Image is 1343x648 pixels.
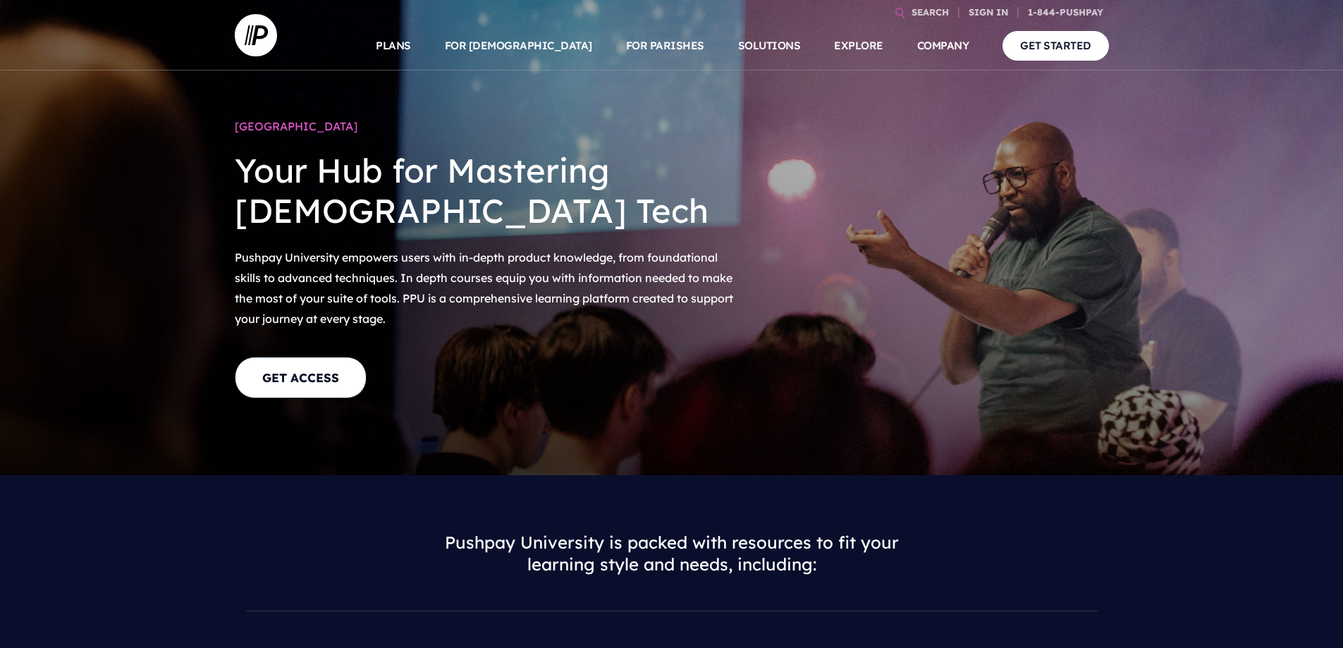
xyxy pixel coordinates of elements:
a: EXPLORE [834,21,883,71]
a: FOR [DEMOGRAPHIC_DATA] [445,21,592,71]
a: SOLUTIONS [738,21,801,71]
a: GET STARTED [1002,31,1109,60]
h2: Your Hub for Mastering [DEMOGRAPHIC_DATA] Tech [235,140,735,242]
h3: Pushpay University is packed with resources to fit your learning style and needs, including: [425,520,919,587]
h1: [GEOGRAPHIC_DATA] [235,113,735,140]
a: PLANS [376,21,411,71]
a: FOR PARISHES [626,21,704,71]
a: COMPANY [917,21,969,71]
span: Pushpay University empowers users with in-depth product knowledge, from foundational skills to ad... [235,250,733,325]
a: GET ACCESS [235,357,367,398]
